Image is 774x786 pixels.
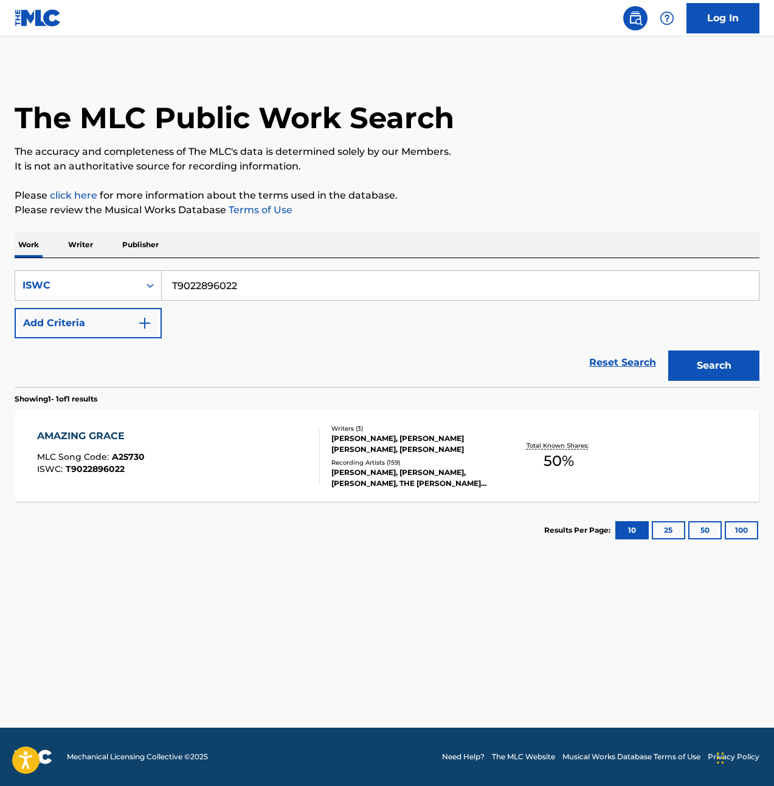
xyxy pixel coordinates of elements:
[64,232,97,258] p: Writer
[15,100,454,136] h1: The MLC Public Work Search
[15,411,759,502] a: AMAZING GRACEMLC Song Code:A25730ISWC:T9022896022Writers (3)[PERSON_NAME], [PERSON_NAME] [PERSON_...
[15,308,162,338] button: Add Criteria
[331,433,497,455] div: [PERSON_NAME], [PERSON_NAME] [PERSON_NAME], [PERSON_NAME]
[15,750,52,764] img: logo
[15,394,97,405] p: Showing 1 - 1 of 1 results
[708,751,759,762] a: Privacy Policy
[15,203,759,217] p: Please review the Musical Works Database
[492,751,555,762] a: The MLC Website
[15,9,61,27] img: MLC Logo
[15,145,759,159] p: The accuracy and completeness of The MLC's data is determined solely by our Members.
[67,751,208,762] span: Mechanical Licensing Collective © 2025
[686,3,759,33] a: Log In
[660,11,674,26] img: help
[628,11,643,26] img: search
[713,728,774,786] iframe: Chat Widget
[725,521,758,539] button: 100
[112,451,145,462] span: A25730
[119,232,162,258] p: Publisher
[583,349,662,376] a: Reset Search
[615,521,649,539] button: 10
[15,188,759,203] p: Please for more information about the terms used in the database.
[544,450,574,472] span: 50 %
[15,270,759,387] form: Search Form
[226,204,292,216] a: Terms of Use
[137,316,152,330] img: 9d2ae6d4665cec9f34b9.svg
[668,350,759,381] button: Search
[15,159,759,174] p: It is not an authoritative source for recording information.
[527,441,592,450] p: Total Known Shares:
[331,467,497,489] div: [PERSON_NAME], [PERSON_NAME], [PERSON_NAME], THE [PERSON_NAME] ORCHESTRA & THE CORIOVALLUM PIPEBA...
[623,6,648,30] a: Public Search
[688,521,722,539] button: 50
[331,424,497,433] div: Writers ( 3 )
[22,278,132,293] div: ISWC
[717,740,724,776] div: Drag
[15,232,43,258] p: Work
[37,429,145,443] div: AMAZING GRACE
[331,458,497,467] div: Recording Artists ( 159 )
[66,463,125,474] span: T9022896022
[562,751,700,762] a: Musical Works Database Terms of Use
[50,190,97,201] a: click here
[37,451,112,462] span: MLC Song Code :
[442,751,485,762] a: Need Help?
[652,521,685,539] button: 25
[37,463,66,474] span: ISWC :
[655,6,679,30] div: Help
[544,525,613,536] p: Results Per Page:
